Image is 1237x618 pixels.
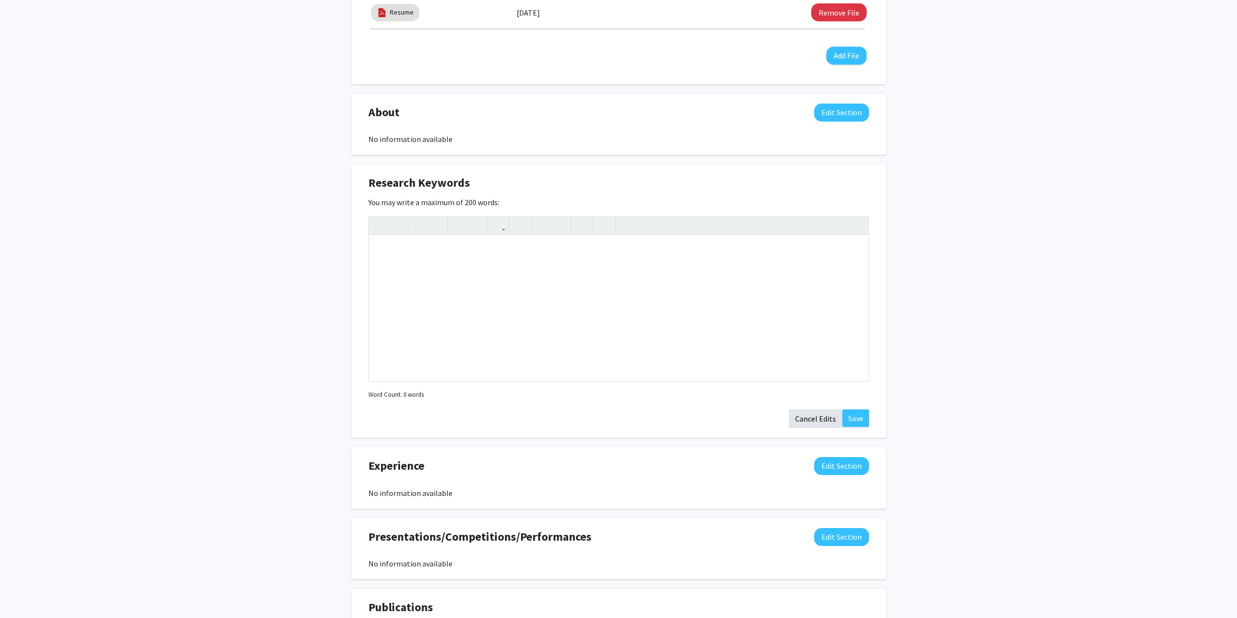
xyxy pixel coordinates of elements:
[450,217,467,234] button: Superscript
[369,235,869,381] div: Note to users with screen readers: Please deactivate our accessibility plugin for this page as it...
[368,133,869,145] div: No information available
[534,217,551,234] button: Unordered list
[814,104,869,122] button: Edit About
[428,217,445,234] button: Emphasis (Ctrl + I)
[811,3,867,21] button: Remove Resume File
[390,7,414,18] a: Resume
[371,217,388,234] button: Undo (Ctrl + Z)
[842,409,869,427] button: Save
[849,217,866,234] button: Fullscreen
[368,196,499,208] label: You may write a maximum of 200 words:
[7,574,41,611] iframe: Chat
[789,409,842,428] button: Cancel Edits
[467,217,484,234] button: Subscript
[377,7,387,18] img: pdf_icon.png
[368,457,424,475] span: Experience
[596,217,613,234] button: Insert horizontal rule
[368,487,869,499] div: No information available
[574,217,591,234] button: Remove format
[368,174,470,192] span: Research Keywords
[814,457,869,475] button: Edit Experience
[826,47,867,65] button: Add File
[368,599,433,616] span: Publications
[368,558,869,569] div: No information available
[489,217,506,234] button: Link
[368,104,400,121] span: About
[814,528,869,546] button: Edit Presentations/Competitions/Performances
[512,217,529,234] button: Insert Image
[517,4,540,21] label: [DATE]
[411,217,428,234] button: Strong (Ctrl + B)
[551,217,568,234] button: Ordered list
[388,217,405,234] button: Redo (Ctrl + Y)
[368,390,424,399] small: Word Count: 0 words
[368,528,592,546] span: Presentations/Competitions/Performances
